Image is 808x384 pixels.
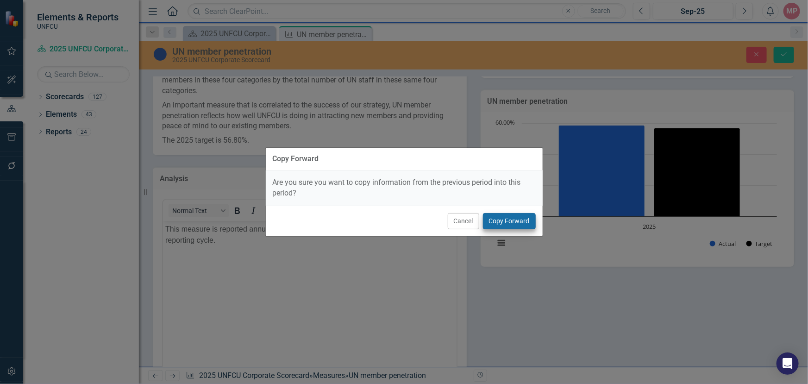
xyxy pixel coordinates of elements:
div: Copy Forward [273,155,319,163]
div: Open Intercom Messenger [777,353,799,375]
p: This measure is reported annually. We will obtain the 2025 results in the [DATE] reporting cycle. [2,2,291,25]
button: Cancel [448,213,479,229]
button: Copy Forward [483,213,536,229]
div: Are you sure you want to copy information from the previous period into this period? [266,170,543,206]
